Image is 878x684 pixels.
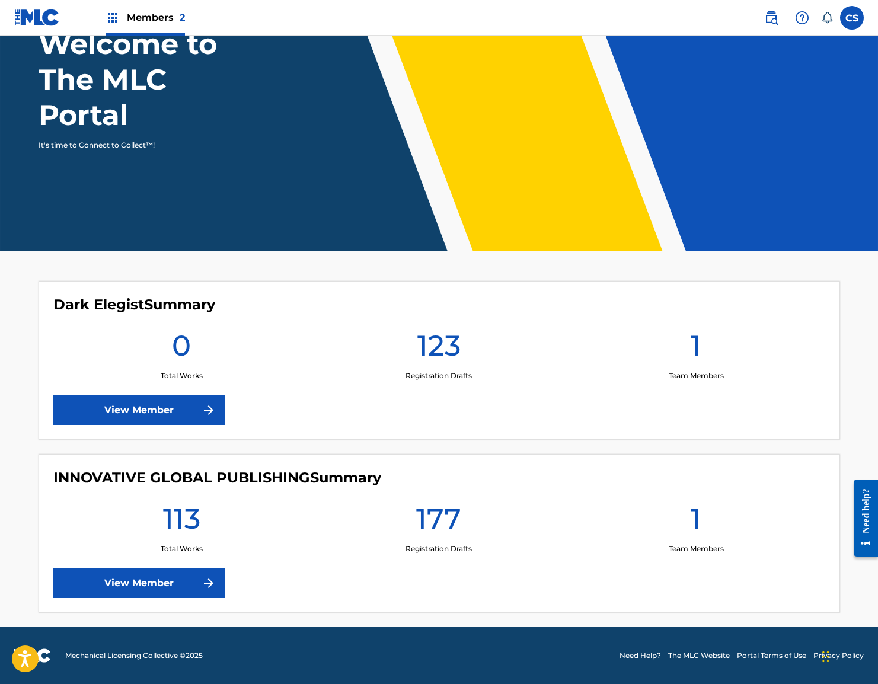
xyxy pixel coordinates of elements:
p: Team Members [669,370,724,381]
a: Portal Terms of Use [737,650,806,661]
p: Registration Drafts [406,544,472,554]
img: MLC Logo [14,9,60,26]
img: Top Rightsholders [106,11,120,25]
a: View Member [53,568,225,598]
img: logo [14,648,51,663]
h1: 123 [417,328,461,370]
span: Members [127,11,185,24]
div: Drag [822,639,829,675]
h4: Dark Elegist [53,296,215,314]
h1: 177 [416,501,461,544]
img: search [764,11,778,25]
p: Registration Drafts [406,370,472,381]
img: help [795,11,809,25]
p: Team Members [669,544,724,554]
a: View Member [53,395,225,425]
p: Total Works [161,544,203,554]
h4: INNOVATIVE GLOBAL PUBLISHING [53,469,381,487]
h1: 0 [172,328,191,370]
p: It's time to Connect to Collect™! [39,140,244,151]
span: Mechanical Licensing Collective © 2025 [65,650,203,661]
img: f7272a7cc735f4ea7f67.svg [202,403,216,417]
div: User Menu [840,6,864,30]
span: 2 [180,12,185,23]
a: Need Help? [620,650,661,661]
h1: 113 [163,501,200,544]
div: Notifications [821,12,833,24]
h1: 1 [691,328,701,370]
p: Total Works [161,370,203,381]
a: Public Search [759,6,783,30]
a: Privacy Policy [813,650,864,661]
iframe: Chat Widget [819,627,878,684]
h1: Welcome to The MLC Portal [39,26,260,133]
img: f7272a7cc735f4ea7f67.svg [202,576,216,590]
h1: 1 [691,501,701,544]
div: Help [790,6,814,30]
iframe: Resource Center [845,471,878,566]
a: The MLC Website [668,650,730,661]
